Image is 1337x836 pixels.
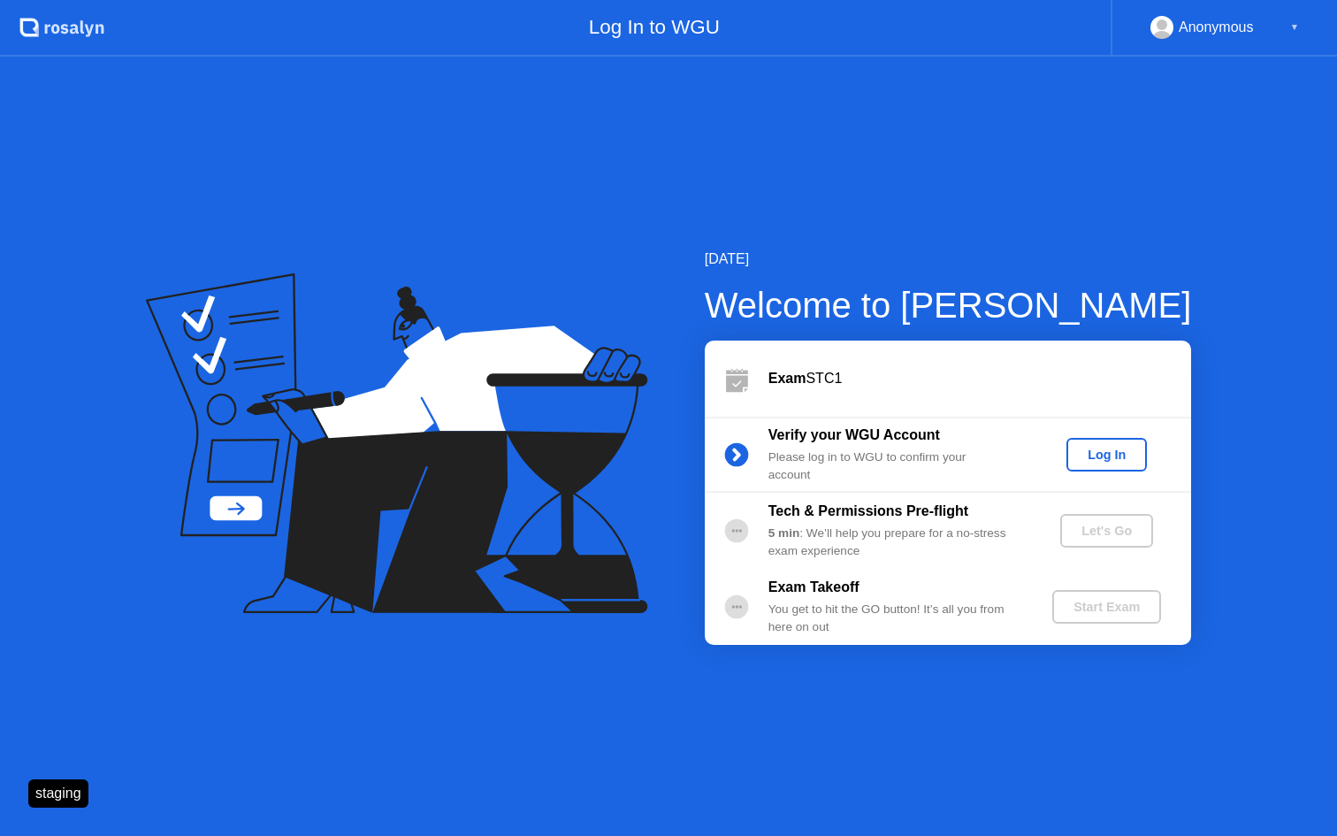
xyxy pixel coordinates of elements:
[768,371,806,386] b: Exam
[768,368,1191,389] div: STC1
[1059,600,1154,614] div: Start Exam
[705,279,1192,332] div: Welcome to [PERSON_NAME]
[1067,524,1146,538] div: Let's Go
[1060,514,1153,548] button: Let's Go
[768,579,859,594] b: Exam Takeoff
[1066,438,1147,472] button: Log In
[768,449,1023,485] div: Please log in to WGU to confirm your account
[768,525,1023,561] div: : We’ll help you prepare for a no-stress exam experience
[705,249,1192,270] div: [DATE]
[1052,590,1161,624] button: Start Exam
[28,779,88,808] div: staging
[768,427,940,442] b: Verify your WGU Account
[768,503,968,518] b: Tech & Permissions Pre-flight
[768,601,1023,637] div: You get to hit the GO button! It’s all you from here on out
[1073,448,1140,462] div: Log In
[768,526,800,540] b: 5 min
[1290,16,1299,39] div: ▼
[1179,16,1254,39] div: Anonymous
